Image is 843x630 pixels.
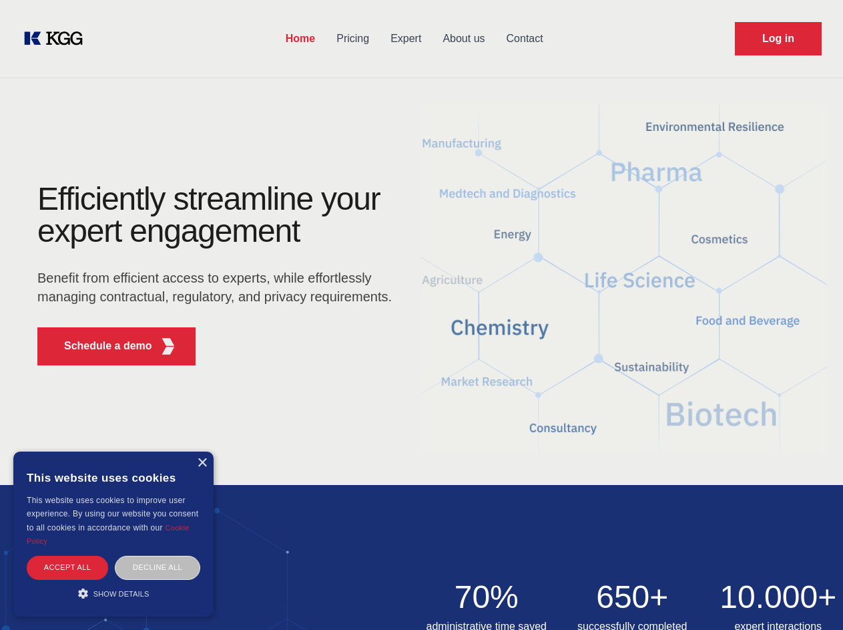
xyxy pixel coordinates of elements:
iframe: Chat Widget [776,566,843,630]
a: KOL Knowledge Platform: Talk to Key External Experts (KEE) [21,28,93,49]
div: Decline all [115,556,200,579]
a: Home [275,21,326,56]
a: Contact [496,21,554,56]
a: About us [432,21,495,56]
div: This website uses cookies [27,462,200,494]
div: Close [197,458,207,468]
div: Show details [27,587,200,600]
a: Pricing [326,21,380,56]
h2: 650+ [567,581,697,613]
p: Schedule a demo [64,338,152,354]
a: Expert [380,21,432,56]
img: KGG Fifth Element RED [160,338,176,355]
h1: Efficiently streamline your expert engagement [37,183,400,247]
p: Benefit from efficient access to experts, while effortlessly managing contractual, regulatory, an... [37,269,400,306]
img: KGG Fifth Element RED [422,87,828,472]
a: Cookie Policy [27,524,190,545]
div: Accept all [27,556,108,579]
span: Show details [93,590,150,598]
span: This website uses cookies to improve user experience. By using our website you consent to all coo... [27,496,198,532]
a: Request Demo [735,22,822,55]
button: Schedule a demoKGG Fifth Element RED [37,327,196,365]
h2: 70% [422,581,552,613]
